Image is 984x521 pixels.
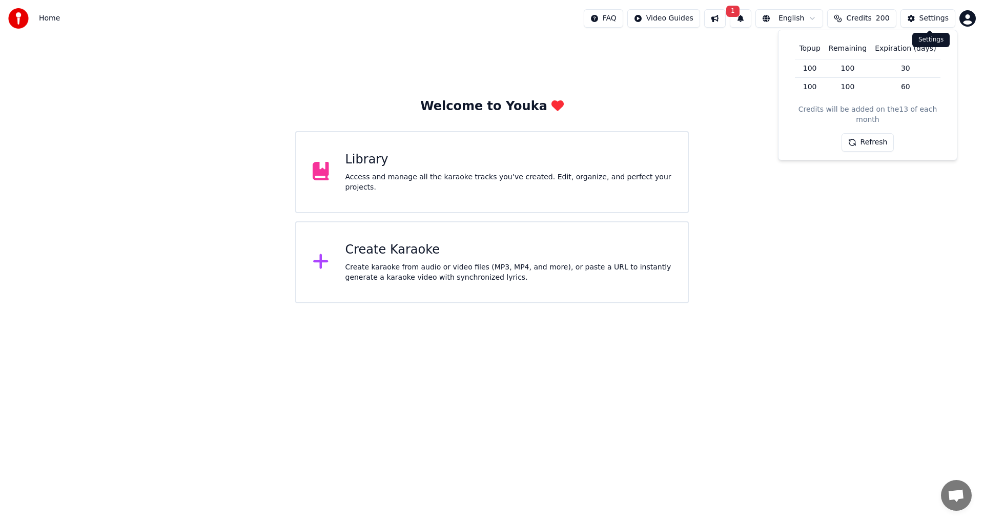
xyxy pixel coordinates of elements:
div: Access and manage all the karaoke tracks you’ve created. Edit, organize, and perfect your projects. [345,172,672,193]
div: Library [345,152,672,168]
div: Welcome to Youka [420,98,564,115]
button: Video Guides [627,9,700,28]
td: 60 [871,78,940,96]
div: Create karaoke from audio or video files (MP3, MP4, and more), or paste a URL to instantly genera... [345,262,672,283]
td: 30 [871,59,940,78]
td: 100 [795,59,824,78]
span: Home [39,13,60,24]
div: Settings [919,13,949,24]
th: Remaining [825,38,871,59]
div: Credits will be added on the 13 of each month [787,105,949,125]
td: 100 [825,59,871,78]
button: FAQ [584,9,623,28]
div: 채팅 열기 [941,480,972,511]
td: 100 [795,78,824,96]
div: Settings [912,33,950,47]
td: 100 [825,78,871,96]
button: Settings [900,9,955,28]
button: Refresh [842,133,894,152]
nav: breadcrumb [39,13,60,24]
button: Credits200 [827,9,896,28]
div: Create Karaoke [345,242,672,258]
th: Topup [795,38,824,59]
button: 1 [730,9,751,28]
span: Credits [846,13,871,24]
th: Expiration (days) [871,38,940,59]
span: 1 [726,6,740,17]
span: 200 [876,13,890,24]
img: youka [8,8,29,29]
